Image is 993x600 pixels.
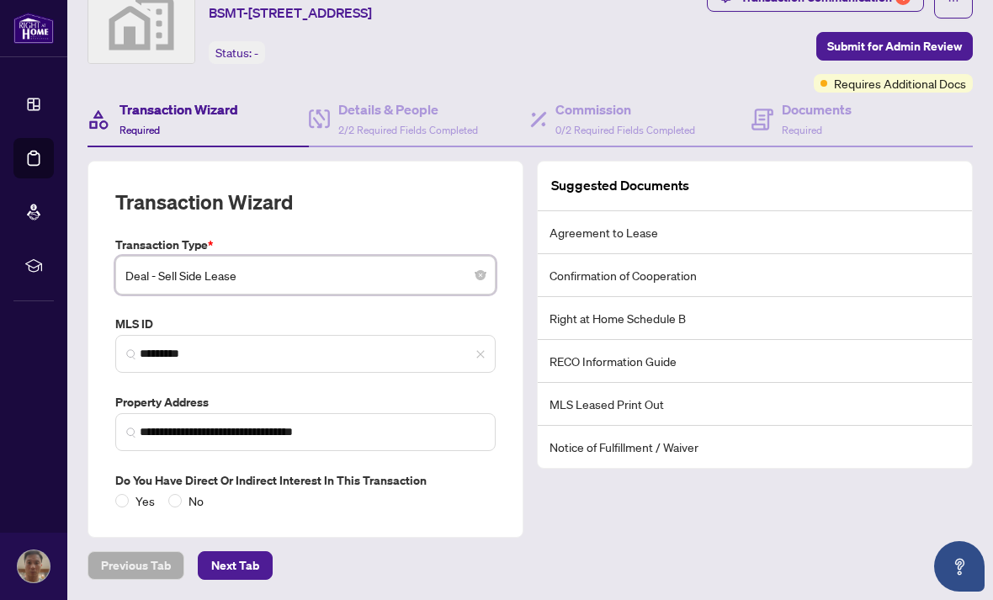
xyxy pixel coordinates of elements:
[209,3,372,23] span: BSMT-[STREET_ADDRESS]
[115,236,496,254] label: Transaction Type
[126,427,136,438] img: search_icon
[827,33,962,60] span: Submit for Admin Review
[475,349,486,359] span: close
[126,349,136,359] img: search_icon
[538,297,972,340] li: Right at Home Schedule B
[555,124,695,136] span: 0/2 Required Fields Completed
[338,99,478,119] h4: Details & People
[538,340,972,383] li: RECO Information Guide
[834,74,966,93] span: Requires Additional Docs
[119,99,238,119] h4: Transaction Wizard
[538,383,972,426] li: MLS Leased Print Out
[538,254,972,297] li: Confirmation of Cooperation
[782,99,852,119] h4: Documents
[934,541,985,592] button: Open asap
[209,41,265,64] div: Status:
[551,175,689,196] article: Suggested Documents
[115,315,496,333] label: MLS ID
[115,188,293,215] h2: Transaction Wizard
[115,393,496,412] label: Property Address
[538,211,972,254] li: Agreement to Lease
[555,99,695,119] h4: Commission
[538,426,972,468] li: Notice of Fulfillment / Waiver
[125,259,486,291] span: Deal - Sell Side Lease
[254,45,258,61] span: -
[13,13,54,44] img: logo
[198,551,273,580] button: Next Tab
[782,124,822,136] span: Required
[182,491,210,510] span: No
[211,552,259,579] span: Next Tab
[816,32,973,61] button: Submit for Admin Review
[115,471,496,490] label: Do you have direct or indirect interest in this transaction
[18,550,50,582] img: Profile Icon
[88,551,184,580] button: Previous Tab
[129,491,162,510] span: Yes
[338,124,478,136] span: 2/2 Required Fields Completed
[119,124,160,136] span: Required
[475,270,486,280] span: close-circle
